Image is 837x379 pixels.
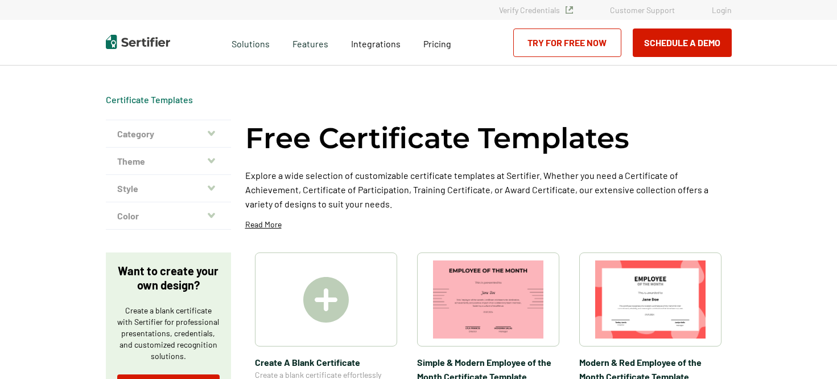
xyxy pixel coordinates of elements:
[106,148,231,175] button: Theme
[351,38,401,49] span: Integrations
[245,168,732,211] p: Explore a wide selection of customizable certificate templates at Sertifier. Whether you need a C...
[351,35,401,50] a: Integrations
[106,120,231,148] button: Category
[245,219,282,230] p: Read More
[106,35,170,49] img: Sertifier | Digital Credentialing Platform
[292,35,328,50] span: Features
[423,35,451,50] a: Pricing
[513,28,621,57] a: Try for Free Now
[499,5,573,15] a: Verify Credentials
[232,35,270,50] span: Solutions
[566,6,573,14] img: Verified
[106,94,193,105] a: Certificate Templates
[712,5,732,15] a: Login
[595,260,706,339] img: Modern & Red Employee of the Month Certificate Template
[245,120,629,157] h1: Free Certificate Templates
[423,38,451,49] span: Pricing
[106,94,193,105] div: Breadcrumb
[106,202,231,230] button: Color
[433,260,543,339] img: Simple & Modern Employee of the Month Certificate Template
[303,277,349,323] img: Create A Blank Certificate
[106,175,231,202] button: Style
[610,5,675,15] a: Customer Support
[117,305,220,362] p: Create a blank certificate with Sertifier for professional presentations, credentials, and custom...
[255,355,397,369] span: Create A Blank Certificate
[117,264,220,292] p: Want to create your own design?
